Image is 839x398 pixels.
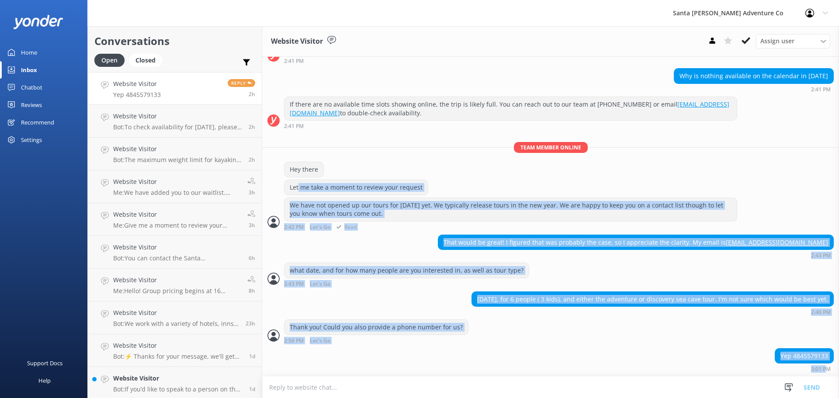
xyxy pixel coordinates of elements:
[674,86,834,92] div: Sep 08 2025 02:41pm (UTC -07:00) America/Tijuana
[249,123,255,131] span: Sep 08 2025 02:40pm (UTC -07:00) America/Tijuana
[21,131,42,149] div: Settings
[113,111,242,121] h4: Website Visitor
[284,59,304,64] strong: 2:41 PM
[284,280,529,287] div: Sep 08 2025 02:43pm (UTC -07:00) America/Tijuana
[113,210,241,219] h4: Website Visitor
[113,242,242,252] h4: Website Visitor
[113,123,242,131] p: Bot: To check availability for [DATE], please visit our calendar at [URL][DOMAIN_NAME].
[246,320,255,327] span: Sep 07 2025 05:59pm (UTC -07:00) America/Tijuana
[129,55,166,65] a: Closed
[113,221,241,229] p: Me: Give me a moment to review your request
[284,320,468,335] div: Thank you! Could you also provide a phone number for us?
[228,79,255,87] span: Reply
[88,138,262,170] a: Website VisitorBot:The maximum weight limit for kayaking is 450lbs. Guests weighing between 230-4...
[290,100,729,117] a: [EMAIL_ADDRESS][DOMAIN_NAME]
[21,96,42,114] div: Reviews
[249,221,255,229] span: Sep 08 2025 01:15pm (UTC -07:00) America/Tijuana
[333,225,357,230] span: Read
[94,33,255,49] h2: Conversations
[284,224,737,230] div: Sep 08 2025 02:42pm (UTC -07:00) America/Tijuana
[271,36,323,47] h3: Website Visitor
[760,36,794,46] span: Assign user
[113,320,239,328] p: Bot: We work with a variety of hotels, inns, bed & breakfasts, and campgrounds throughout [GEOGRA...
[88,301,262,334] a: Website VisitorBot:We work with a variety of hotels, inns, bed & breakfasts, and campgrounds thro...
[94,55,129,65] a: Open
[284,338,304,344] strong: 2:56 PM
[726,238,828,246] a: [EMAIL_ADDRESS][DOMAIN_NAME]
[113,385,243,393] p: Bot: If you’d like to speak to a person on the Santa [PERSON_NAME] Adventure Co. team, please cal...
[310,338,330,344] span: Let's Go
[310,281,330,287] span: Let's Go
[21,114,54,131] div: Recommend
[88,105,262,138] a: Website VisitorBot:To check availability for [DATE], please visit our calendar at [URL][DOMAIN_NA...
[113,254,242,262] p: Bot: You can contact the Santa [PERSON_NAME] Adventure Co. team at [PHONE_NUMBER], or by emailing...
[775,366,834,372] div: Sep 08 2025 03:01pm (UTC -07:00) America/Tijuana
[21,61,37,79] div: Inbox
[249,287,255,294] span: Sep 08 2025 08:34am (UTC -07:00) America/Tijuana
[113,275,241,285] h4: Website Visitor
[811,310,831,315] strong: 2:46 PM
[21,79,42,96] div: Chatbot
[113,91,161,99] p: Yep 4845579133
[284,281,304,287] strong: 2:43 PM
[88,334,262,367] a: Website VisitorBot:⚡ Thanks for your message, we'll get back to you as soon as we can. You're als...
[113,177,241,187] h4: Website Visitor
[113,156,242,164] p: Bot: The maximum weight limit for kayaking is 450lbs. Guests weighing between 230-450lbs will be ...
[113,189,241,197] p: Me: We have added you to our waitlist. Keep an eye out for a phone call from [PHONE_NUMBER], we w...
[21,44,37,61] div: Home
[284,97,737,120] div: If there are no available time slots showing online, the trip is likely full. You can reach out t...
[88,269,262,301] a: Website VisitorMe:Hello! Group pricing begins at 16 guests. We look forward to having you in Dece...
[472,309,834,315] div: Sep 08 2025 02:46pm (UTC -07:00) America/Tijuana
[113,374,243,383] h4: Website Visitor
[249,90,255,98] span: Sep 08 2025 03:01pm (UTC -07:00) America/Tijuana
[94,54,125,67] div: Open
[674,69,833,83] div: Why is nothing available on the calendar in [DATE]
[38,372,51,389] div: Help
[284,123,737,129] div: Sep 08 2025 02:41pm (UTC -07:00) America/Tijuana
[284,124,304,129] strong: 2:41 PM
[88,72,262,105] a: Website VisitorYep 4845579133Reply2h
[310,225,330,230] span: Let's Go
[113,341,243,350] h4: Website Visitor
[284,337,468,344] div: Sep 08 2025 02:56pm (UTC -07:00) America/Tijuana
[472,292,833,307] div: [DATE], for 6 people ( 3 kids), and either the adventure or discovery sea cave tour. I'm not sure...
[249,385,255,393] span: Sep 06 2025 11:38pm (UTC -07:00) America/Tijuana
[438,252,834,258] div: Sep 08 2025 02:43pm (UTC -07:00) America/Tijuana
[88,236,262,269] a: Website VisitorBot:You can contact the Santa [PERSON_NAME] Adventure Co. team at [PHONE_NUMBER], ...
[129,54,162,67] div: Closed
[811,367,831,372] strong: 3:01 PM
[113,144,242,154] h4: Website Visitor
[249,189,255,196] span: Sep 08 2025 01:25pm (UTC -07:00) America/Tijuana
[514,142,588,153] span: Team member online
[27,354,62,372] div: Support Docs
[811,87,831,92] strong: 2:41 PM
[284,225,304,230] strong: 2:42 PM
[249,353,255,360] span: Sep 07 2025 02:10pm (UTC -07:00) America/Tijuana
[811,253,831,258] strong: 2:43 PM
[284,198,737,221] div: We have not opened up our tours for [DATE] yet. We typically release tours in the new year. We ar...
[775,349,833,363] div: Yep 4845579133
[284,263,529,278] div: what date, and for how many people are you interested in, as well as tour type?
[756,34,830,48] div: Assign User
[113,308,239,318] h4: Website Visitor
[113,353,243,360] p: Bot: ⚡ Thanks for your message, we'll get back to you as soon as we can. You're also welcome to k...
[88,170,262,203] a: Website VisitorMe:We have added you to our waitlist. Keep an eye out for a phone call from [PHONE...
[113,287,241,295] p: Me: Hello! Group pricing begins at 16 guests. We look forward to having you in December.
[249,254,255,262] span: Sep 08 2025 10:50am (UTC -07:00) America/Tijuana
[113,79,161,89] h4: Website Visitor
[284,58,737,64] div: Sep 08 2025 02:41pm (UTC -07:00) America/Tijuana
[284,162,323,177] div: Hey there
[284,180,428,195] div: Let me take a moment to review your request
[249,156,255,163] span: Sep 08 2025 02:36pm (UTC -07:00) America/Tijuana
[88,203,262,236] a: Website VisitorMe:Give me a moment to review your request3h
[13,15,63,29] img: yonder-white-logo.png
[438,235,833,250] div: That would be great! I figured that was probably the case, so I appreciate the clarity. My email is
